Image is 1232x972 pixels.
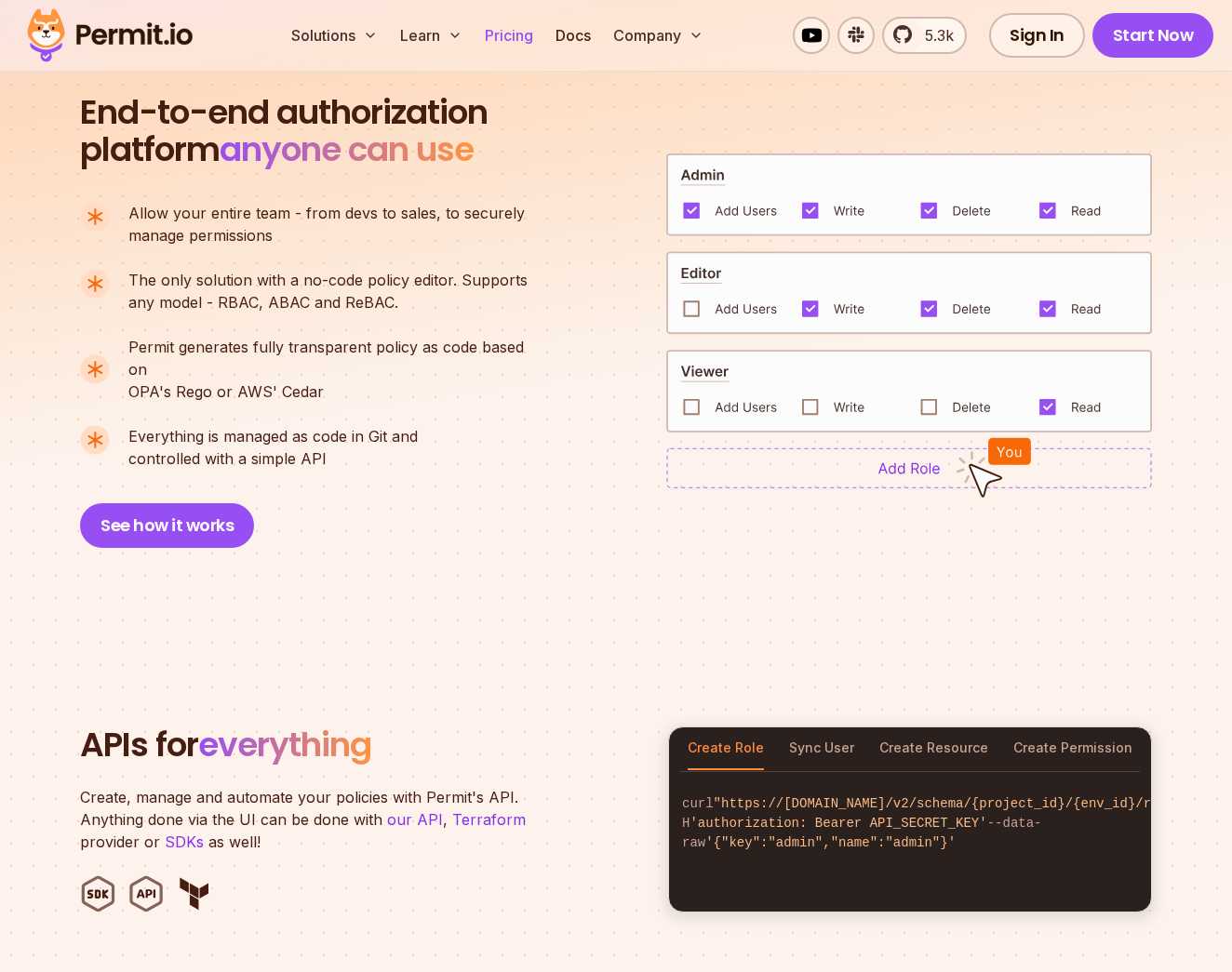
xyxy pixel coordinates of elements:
span: End-to-end authorization [80,94,488,131]
a: Docs [548,17,598,54]
p: OPA's Rego or AWS' Cedar [128,336,543,403]
button: Company [606,17,711,54]
span: Allow your entire team - from devs to sales, to securely [128,202,525,224]
span: 'authorization: Bearer API_SECRET_KEY' [690,816,986,831]
button: Sync User [789,727,854,770]
span: The only solution with a no-code policy editor. Supports [128,269,528,291]
button: Create Permission [1013,727,1132,770]
button: Create Resource [879,727,988,770]
span: '{"key":"admin","name":"admin"}' [705,835,956,850]
img: Permit logo [19,4,201,67]
a: Sign In [989,13,1085,58]
p: Create, manage and automate your policies with Permit's API. Anything done via the UI can be done... [80,786,545,853]
span: Permit generates fully transparent policy as code based on [128,336,543,380]
span: everything [198,721,371,768]
a: SDKs [165,832,204,851]
h2: APIs for [80,726,646,764]
button: Solutions [284,17,385,54]
span: 5.3k [914,24,954,47]
button: Create Role [688,727,764,770]
button: See how it works [80,503,254,548]
p: controlled with a simple API [128,425,418,470]
span: Everything is managed as code in Git and [128,425,418,447]
h2: platform [80,94,488,168]
span: "https://[DOMAIN_NAME]/v2/schema/{project_id}/{env_id}/roles" [714,796,1190,811]
a: Pricing [477,17,541,54]
button: Learn [393,17,470,54]
span: anyone can use [220,126,474,173]
p: manage permissions [128,202,525,246]
p: any model - RBAC, ABAC and ReBAC. [128,269,528,313]
a: our API [387,810,443,829]
a: 5.3k [882,17,967,54]
code: curl -H --data-raw [669,779,1151,868]
a: Start Now [1092,13,1214,58]
a: Terraform [452,810,526,829]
